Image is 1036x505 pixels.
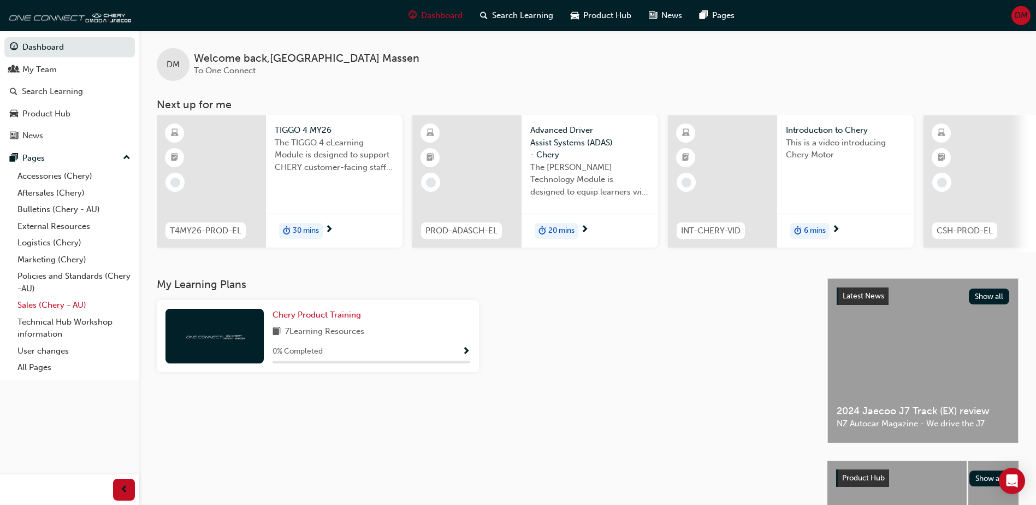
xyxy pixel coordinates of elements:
a: External Resources [13,218,135,235]
button: Pages [4,148,135,168]
span: booktick-icon [938,151,945,165]
h3: Next up for me [139,98,1036,111]
a: Search Learning [4,81,135,102]
span: learningResourceType_ELEARNING-icon [171,126,179,140]
span: Product Hub [842,473,885,483]
span: learningRecordVerb_NONE-icon [170,178,180,187]
div: Open Intercom Messenger [999,468,1025,494]
span: search-icon [10,87,17,97]
span: learningResourceType_ELEARNING-icon [682,126,690,140]
span: The [PERSON_NAME] Technology Module is designed to equip learners with essential knowledge about ... [530,161,649,198]
span: News [661,9,682,22]
span: Advanced Driver Assist Systems (ADAS) - Chery [530,124,649,161]
a: Bulletins (Chery - AU) [13,201,135,218]
div: Pages [22,152,45,165]
span: duration-icon [538,224,546,238]
span: Search Learning [492,9,553,22]
a: My Team [4,60,135,80]
button: Show all [969,471,1010,486]
a: Aftersales (Chery) [13,185,135,202]
a: User changes [13,343,135,360]
span: INT-CHERY-VID [681,225,741,237]
a: Chery Product Training [273,309,365,321]
span: Show Progress [462,347,470,357]
a: news-iconNews [640,4,691,27]
span: Welcome back , [GEOGRAPHIC_DATA] Massen [194,52,419,65]
span: This is a video introducing Chery Motor [786,137,905,161]
span: learningRecordVerb_NONE-icon [937,178,947,187]
div: Search Learning [22,85,83,98]
span: next-icon [832,225,840,235]
a: search-iconSearch Learning [471,4,562,27]
span: Introduction to Chery [786,124,905,137]
span: 6 mins [804,225,826,237]
a: guage-iconDashboard [400,4,471,27]
span: book-icon [273,325,281,339]
span: NZ Autocar Magazine - We drive the J7. [837,418,1009,430]
button: Show all [969,289,1010,304]
span: guage-icon [10,43,18,52]
button: DM [1011,6,1031,25]
span: DM [1015,9,1028,22]
a: Latest NewsShow all2024 Jaecoo J7 Track (EX) reviewNZ Autocar Magazine - We drive the J7. [827,278,1019,443]
span: people-icon [10,65,18,75]
span: prev-icon [120,483,128,497]
span: learningResourceType_ELEARNING-icon [427,126,434,140]
span: pages-icon [10,154,18,163]
span: Product Hub [583,9,631,22]
div: My Team [22,63,57,76]
span: DM [167,58,180,71]
div: Product Hub [22,108,70,120]
span: T4MY26-PROD-EL [170,225,241,237]
span: TIGGO 4 MY26 [275,124,394,137]
span: booktick-icon [171,151,179,165]
a: Latest NewsShow all [837,287,1009,305]
span: pages-icon [700,9,708,22]
a: Marketing (Chery) [13,251,135,268]
a: Product HubShow all [836,469,1010,487]
div: News [22,130,43,142]
span: 20 mins [548,225,575,237]
a: News [4,126,135,146]
a: Technical Hub Workshop information [13,314,135,343]
h3: My Learning Plans [157,278,810,291]
a: car-iconProduct Hub [562,4,640,27]
span: booktick-icon [427,151,434,165]
span: up-icon [123,151,131,165]
span: 7 Learning Resources [285,325,364,339]
a: Accessories (Chery) [13,168,135,185]
a: T4MY26-PROD-ELTIGGO 4 MY26The TIGGO 4 eLearning Module is designed to support CHERY customer-faci... [157,115,402,248]
span: search-icon [480,9,488,22]
span: next-icon [581,225,589,235]
a: pages-iconPages [691,4,743,27]
span: 2024 Jaecoo J7 Track (EX) review [837,405,1009,418]
span: car-icon [571,9,579,22]
span: next-icon [325,225,333,235]
span: 30 mins [293,225,319,237]
a: INT-CHERY-VIDIntroduction to CheryThis is a video introducing Chery Motorduration-icon6 mins [668,115,914,248]
img: oneconnect [185,331,245,341]
a: Policies and Standards (Chery -AU) [13,268,135,297]
a: Sales (Chery - AU) [13,297,135,314]
span: car-icon [10,109,18,119]
span: learningRecordVerb_NONE-icon [682,178,691,187]
span: Chery Product Training [273,310,361,320]
button: DashboardMy TeamSearch LearningProduct HubNews [4,35,135,148]
img: oneconnect [5,4,131,26]
span: CSH-PROD-EL [937,225,993,237]
span: learningResourceType_ELEARNING-icon [938,126,945,140]
span: Latest News [843,291,884,301]
span: 0 % Completed [273,345,323,358]
span: duration-icon [794,224,802,238]
span: Pages [712,9,735,22]
a: Dashboard [4,37,135,57]
span: PROD-ADASCH-EL [425,225,498,237]
a: Product Hub [4,104,135,124]
span: guage-icon [409,9,417,22]
a: All Pages [13,359,135,376]
a: PROD-ADASCH-ELAdvanced Driver Assist Systems (ADAS) - CheryThe [PERSON_NAME] Technology Module is... [412,115,658,248]
span: news-icon [649,9,657,22]
a: Logistics (Chery) [13,234,135,251]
